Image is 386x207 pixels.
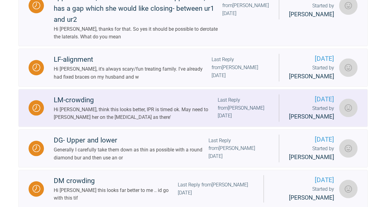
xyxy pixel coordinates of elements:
[54,106,218,121] div: Hi [PERSON_NAME], think this looks better, IPR is timed ok. May need to [PERSON_NAME] her on the ...
[274,175,334,185] span: [DATE]
[54,65,212,81] div: Hi [PERSON_NAME], it's always scary/fun treating family. I've already had fixed braces on my husb...
[289,145,334,162] div: Started by
[289,64,334,81] div: Started by
[289,73,334,80] span: [PERSON_NAME]
[212,56,269,79] div: Last Reply from [PERSON_NAME] [DATE]
[289,104,334,122] div: Started by
[54,186,178,202] div: Hi [PERSON_NAME] this looks far better to me .. id go with this tif
[339,139,357,158] img: Nader Botros
[18,49,368,87] a: WaitingLF-alignmentHi [PERSON_NAME], it's always scary/fun treating family. I've already had fixe...
[33,185,40,193] img: Waiting
[54,54,212,65] div: LF-alignment
[289,2,334,19] div: Started by
[339,180,357,198] img: Ioanna Kazakou
[54,135,209,146] div: DG- Upper and lower
[289,94,334,104] span: [DATE]
[209,137,269,160] div: Last Reply from [PERSON_NAME] [DATE]
[339,99,357,117] img: Ioanna Kazakou
[289,194,334,201] span: [PERSON_NAME]
[274,185,334,202] div: Started by
[54,146,209,162] div: Generally I carefully take them down as thin as possible with a round diamond bur and then use an or
[33,64,40,71] img: Waiting
[289,54,334,64] span: [DATE]
[33,2,40,9] img: Waiting
[18,89,368,127] a: WaitingLM-crowdingHi [PERSON_NAME], think this looks better, IPR is timed ok. May need to [PERSON...
[289,135,334,145] span: [DATE]
[54,25,222,41] div: Hi [PERSON_NAME], thanks for that. So yes it should be possible to derotate the laterals. What do...
[54,175,178,186] div: DM crowding
[33,104,40,112] img: Waiting
[289,113,334,120] span: [PERSON_NAME]
[178,181,254,197] div: Last Reply from [PERSON_NAME] [DATE]
[18,129,368,167] a: WaitingDG- Upper and lowerGenerally I carefully take them down as thin as possible with a round d...
[339,58,357,77] img: Ioanna Kazakou
[54,95,218,106] div: LM-crowding
[33,144,40,152] img: Waiting
[218,96,269,120] div: Last Reply from [PERSON_NAME] [DATE]
[289,11,334,18] span: [PERSON_NAME]
[289,154,334,161] span: [PERSON_NAME]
